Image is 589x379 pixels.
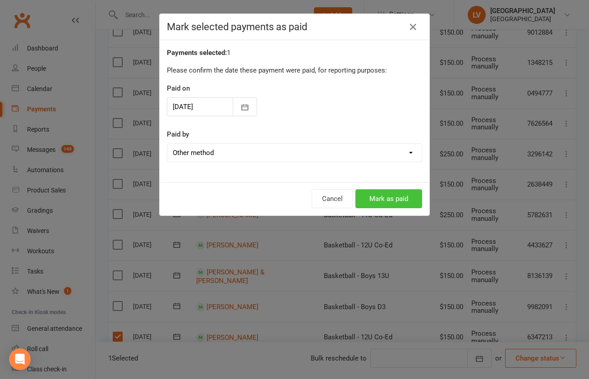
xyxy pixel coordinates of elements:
[9,348,31,370] div: Open Intercom Messenger
[167,65,422,76] p: Please confirm the date these payment were paid, for reporting purposes:
[167,49,227,57] strong: Payments selected:
[167,21,422,32] h4: Mark selected payments as paid
[167,47,422,58] div: 1
[406,20,420,34] button: Close
[167,129,189,140] label: Paid by
[167,83,190,94] label: Paid on
[355,189,422,208] button: Mark as paid
[312,189,353,208] button: Cancel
